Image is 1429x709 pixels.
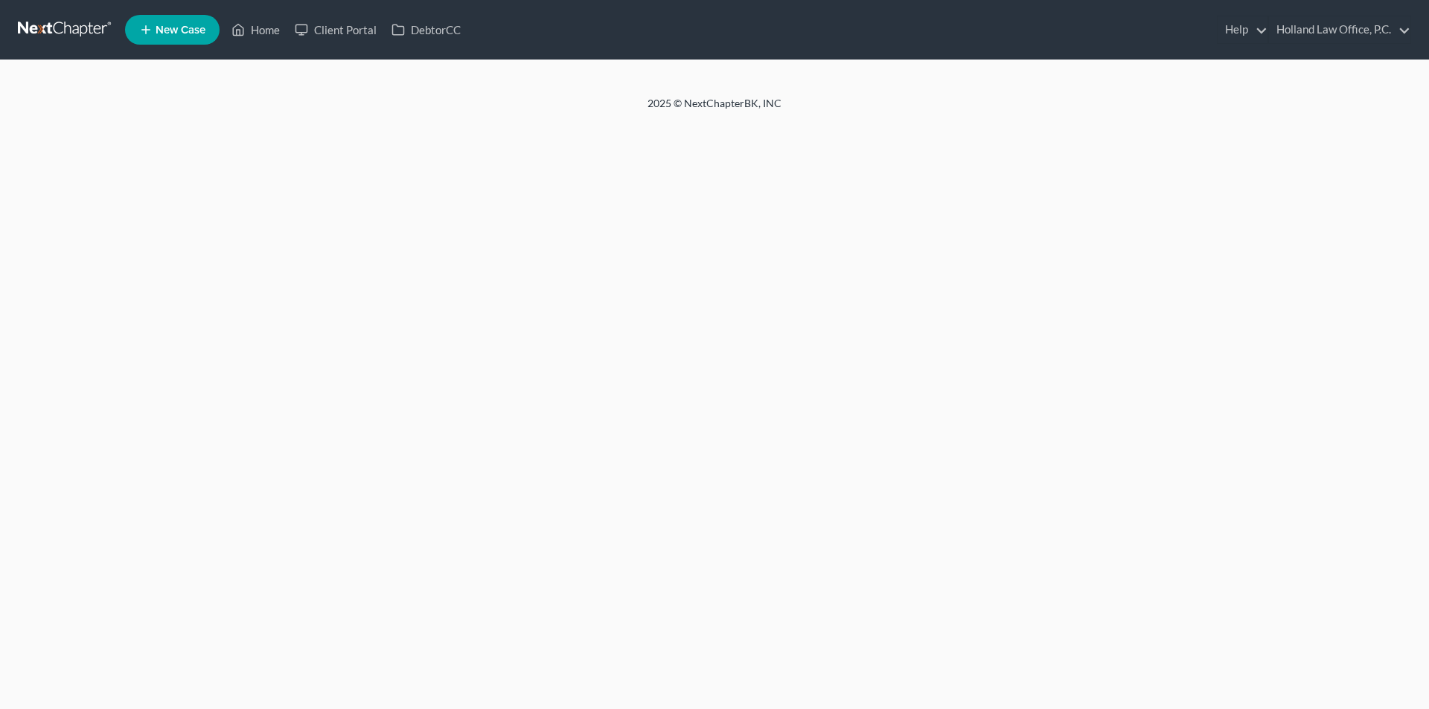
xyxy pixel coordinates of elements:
[1218,16,1267,43] a: Help
[125,15,220,45] new-legal-case-button: New Case
[224,16,287,43] a: Home
[1269,16,1410,43] a: Holland Law Office, P.C.
[287,16,384,43] a: Client Portal
[384,16,468,43] a: DebtorCC
[290,96,1139,123] div: 2025 © NextChapterBK, INC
